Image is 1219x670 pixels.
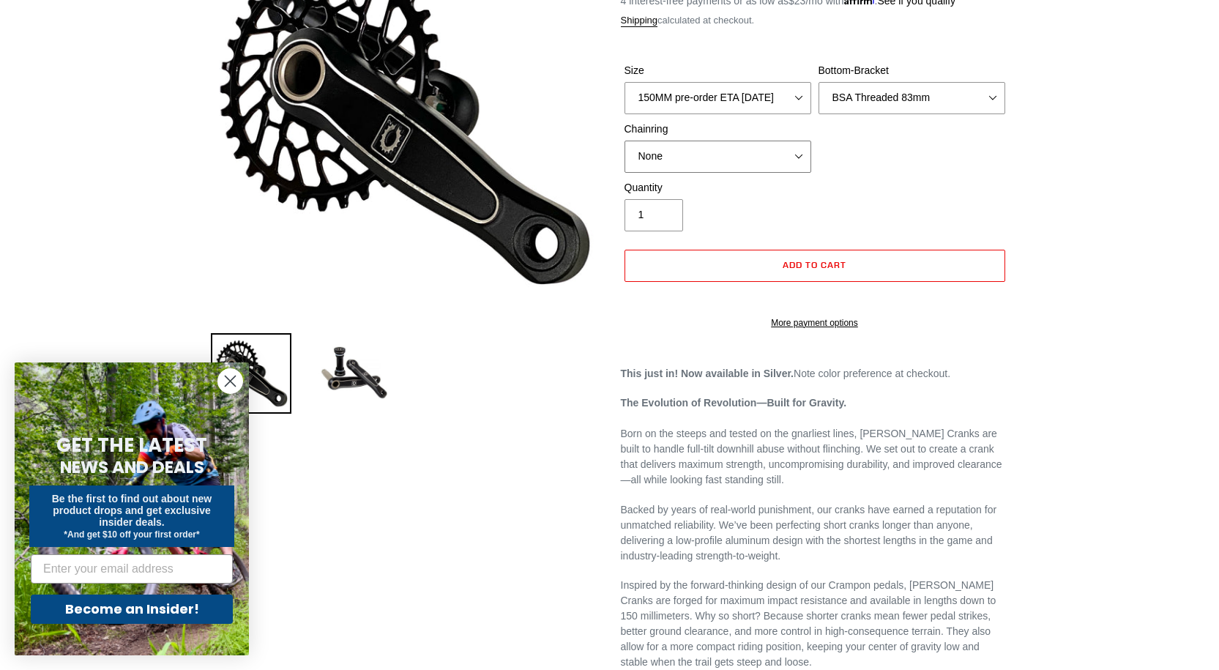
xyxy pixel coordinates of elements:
span: GET THE LATEST [56,432,207,458]
span: *And get $10 off your first order* [64,529,199,540]
p: Backed by years of real-world punishment, our cranks have earned a reputation for unmatched relia... [621,502,1009,564]
button: Close dialog [217,368,243,394]
strong: This just in! Now available in Silver. [621,368,794,379]
p: Born on the steeps and tested on the gnarliest lines, [PERSON_NAME] Cranks are built to handle fu... [621,395,1009,488]
span: NEWS AND DEALS [60,455,204,479]
span: Add to cart [783,259,846,270]
img: Load image into Gallery viewer, Canfield Bikes DH Cranks [211,333,291,414]
a: Shipping [621,15,658,27]
input: Enter your email address [31,554,233,584]
div: calculated at checkout. [621,13,1009,28]
label: Bottom-Bracket [819,63,1005,78]
img: Load image into Gallery viewer, Canfield Bikes DH Cranks [313,333,394,414]
strong: The Evolution of Revolution—Built for Gravity. [621,397,847,409]
p: Note color preference at checkout. [621,366,1009,381]
button: Become an Insider! [31,595,233,624]
label: Size [625,63,811,78]
button: Add to cart [625,250,1005,282]
label: Chainring [625,122,811,137]
p: Inspired by the forward-thinking design of our Crampon pedals, [PERSON_NAME] Cranks are forged fo... [621,578,1009,670]
span: Be the first to find out about new product drops and get exclusive insider deals. [52,493,212,528]
label: Quantity [625,180,811,196]
a: More payment options [625,316,1005,330]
